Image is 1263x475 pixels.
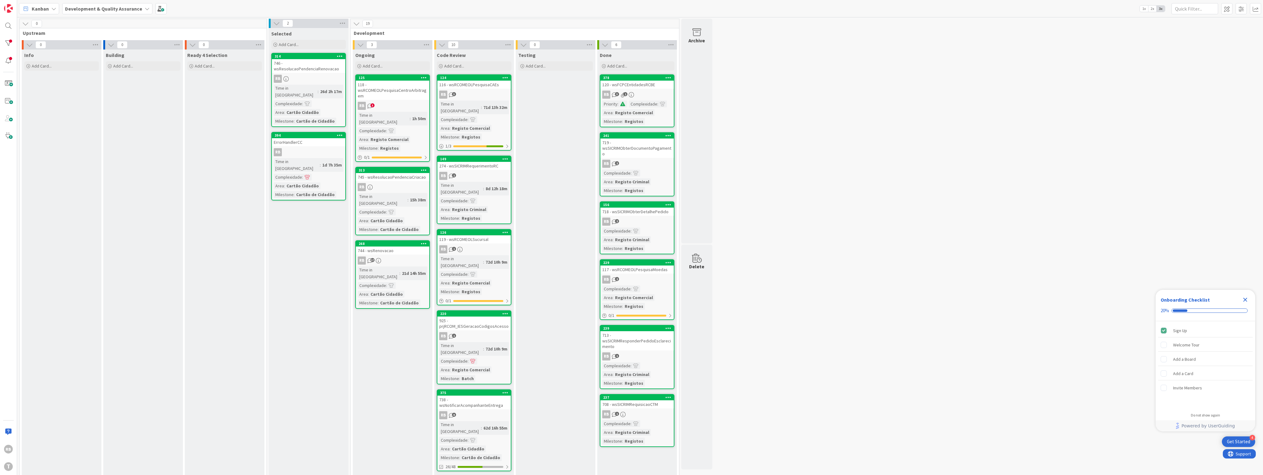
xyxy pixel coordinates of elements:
div: RB [602,160,610,168]
span: : [631,170,631,176]
div: Registo Comercial [613,294,655,301]
div: Cartão de Cidadão [295,118,336,125]
div: Area [274,182,284,189]
span: : [613,178,613,185]
span: Support [13,1,28,8]
div: RB [439,91,447,99]
div: Cartão Cidadão [285,182,320,189]
div: 220925 - prjRCOM_IESGeracaoCodigosAcesso [437,311,511,330]
div: 378 [600,75,674,81]
div: Time in [GEOGRAPHIC_DATA] [439,255,483,269]
span: : [459,288,460,295]
div: Time in [GEOGRAPHIC_DATA] [439,182,483,195]
div: Milestone [274,118,294,125]
div: Registo Comercial [450,366,492,373]
div: Registos [623,118,645,125]
div: RB [356,183,429,191]
a: 378120 - wsFCPCEntidadesRCBERBPriority:Complexidade:Area:Registo ComercialMilestone:Registos [600,74,674,127]
span: : [468,197,468,204]
div: Area [602,109,613,116]
div: 220 [440,312,511,316]
span: Kanban [32,5,49,12]
div: Complexidade [274,100,302,107]
div: 126 [437,230,511,235]
a: 241719 - wsSICRIMObterDocumentoPagamentoRBComplexidade:Area:Registo CriminalMilestone:Registos [600,132,674,196]
span: 1 / 3 [445,143,451,149]
div: ErrorHandlerCC [272,138,345,146]
div: Time in [GEOGRAPHIC_DATA] [358,193,408,207]
a: 125118 - wsRCOMEOLPesquisaCentroArbitragemRBTime in [GEOGRAPHIC_DATA]:1h 50mComplexidade:Area:Reg... [355,74,430,162]
div: 394ErrorHandlerCC [272,133,345,146]
div: 378120 - wsFCPCEntidadesRCBE [600,75,674,89]
span: : [368,136,369,143]
div: Time in [GEOGRAPHIC_DATA] [358,266,399,280]
span: : [613,371,613,378]
span: 2 [615,219,619,223]
div: 237708 - wsSICRIMRequisicaoCTM [600,395,674,408]
div: RB [602,275,610,284]
a: 239713 - wsSICRIMResponderPedidoEsclarecimentoRBComplexidade:Area:Registo CriminalMilestone:Registos [600,325,674,389]
a: 314746 - wsResolucaoPendenciaRenovacaoRBTime in [GEOGRAPHIC_DATA]:26d 2h 17mComplexidade:Area:Car... [271,53,346,127]
span: 0 / 1 [445,298,451,304]
div: Area [439,366,450,373]
div: 20% [1161,308,1169,313]
div: 268744 - wsRenovacao [356,241,429,255]
span: 3 [615,92,619,96]
a: 237708 - wsSICRIMRequisicaoCTMRBComplexidade:Area:Registo CriminalMilestone:Registos [600,394,674,447]
div: RB [437,245,511,253]
div: RB [272,148,345,156]
span: Add Card... [113,63,133,69]
span: : [622,118,623,125]
div: Complexidade [274,174,302,181]
div: Area [358,136,368,143]
div: Area [439,125,450,132]
div: Time in [GEOGRAPHIC_DATA] [274,85,318,98]
div: RB [356,102,429,110]
div: 72d 10h 9m [484,259,509,266]
div: 1/3 [437,142,511,150]
div: 738 - wsNotificarAcompanhanteEntrega [437,396,511,409]
div: 116 - wsRCOMEOLPesquisaCAEs [437,81,511,89]
span: : [631,362,631,369]
span: : [368,291,369,298]
div: Complexidade [602,362,631,369]
div: Milestone [358,226,378,233]
div: RB [274,75,282,83]
div: Area [358,217,368,224]
div: 149 [437,156,511,162]
div: RB [439,172,447,180]
a: 156718 - wsSICRIMObterDetalhePedidoRBComplexidade:Area:Registo CriminalMilestone:Registos [600,201,674,254]
div: 149 [440,157,511,161]
div: 124116 - wsRCOMEOLPesquisaCAEs [437,75,511,89]
span: : [399,270,400,277]
span: : [368,217,369,224]
span: : [657,101,658,107]
div: Registos [623,187,645,194]
span: : [631,285,631,292]
div: Cartão Cidadão [369,217,404,224]
div: RB [272,75,345,83]
span: : [386,282,387,289]
div: Time in [GEOGRAPHIC_DATA] [274,158,320,172]
div: Registo Comercial [369,136,410,143]
a: 124116 - wsRCOMEOLPesquisaCAEsRBTime in [GEOGRAPHIC_DATA]:71d 13h 32mComplexidade:Area:Registo Co... [437,74,511,151]
span: Add Card... [32,63,52,69]
div: 220 [437,311,511,317]
div: 156 [603,203,674,207]
div: RB [439,332,447,340]
a: 229117 - wsRCOMEOLPesquisaMoedasRBComplexidade:Area:Registo ComercialMilestone:Registos0/1 [600,259,674,320]
div: 15h 38m [408,196,427,203]
div: Add a Board is incomplete. [1158,352,1253,366]
div: 241 [600,133,674,139]
div: Welcome Tour is incomplete. [1158,338,1253,352]
span: : [613,236,613,243]
div: Milestone [439,288,459,295]
div: Registo Criminal [613,178,651,185]
div: Invite Members is incomplete. [1158,381,1253,395]
div: 239 [603,326,674,331]
span: : [483,259,484,266]
div: 1h 50m [411,115,427,122]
